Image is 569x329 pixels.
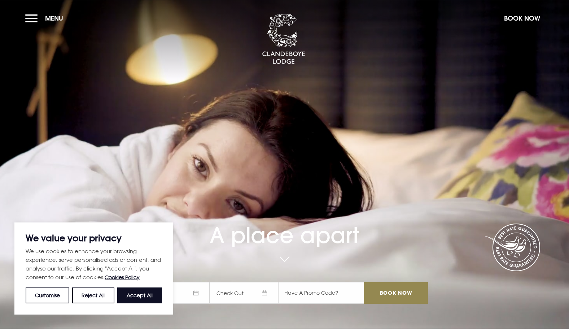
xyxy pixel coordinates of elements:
[72,287,114,303] button: Reject All
[278,282,364,304] input: Have A Promo Code?
[45,14,63,22] span: Menu
[26,234,162,242] p: We value your privacy
[141,282,210,304] span: Check In
[364,282,428,304] input: Book Now
[262,14,305,65] img: Clandeboye Lodge
[26,247,162,282] p: We use cookies to enhance your browsing experience, serve personalised ads or content, and analys...
[105,274,140,280] a: Cookies Policy
[14,222,173,315] div: We value your privacy
[210,282,278,304] span: Check Out
[26,287,69,303] button: Customise
[25,10,67,26] button: Menu
[117,287,162,303] button: Accept All
[141,202,428,248] h1: A place apart
[500,10,544,26] button: Book Now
